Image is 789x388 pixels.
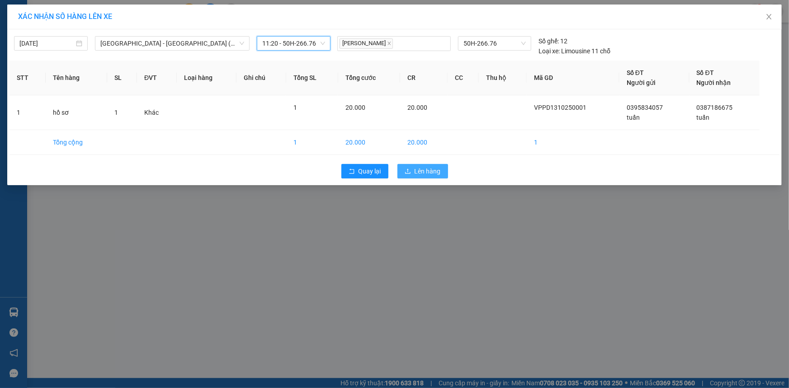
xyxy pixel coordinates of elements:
span: rollback [349,168,355,175]
td: 20.000 [400,130,448,155]
span: upload [405,168,411,175]
button: Close [756,5,782,30]
span: 0395834057 [627,104,663,111]
td: Tổng cộng [46,130,107,155]
span: down [239,41,245,46]
td: hồ sơ [46,95,107,130]
th: Tên hàng [46,61,107,95]
div: 12 [539,36,567,46]
th: Thu hộ [479,61,527,95]
li: Hotline: 1900 8153 [85,33,378,45]
span: 50H-266.76 [463,37,526,50]
span: Quay lại [359,166,381,176]
div: Limousine 11 chỗ [539,46,610,56]
span: 20.000 [345,104,365,111]
td: 20.000 [338,130,400,155]
th: ĐVT [137,61,177,95]
b: GỬI : PV [GEOGRAPHIC_DATA] [11,65,135,96]
span: Loại xe: [539,46,560,56]
th: SL [107,61,137,95]
td: 1 [286,130,338,155]
span: XÁC NHẬN SỐ HÀNG LÊN XE [18,12,112,21]
span: Sài Gòn - Tây Ninh (DMC) [100,37,244,50]
span: Số ghế: [539,36,559,46]
th: CC [448,61,479,95]
span: Số ĐT [627,69,644,76]
span: Người nhận [697,79,731,86]
span: [PERSON_NAME] [340,38,393,49]
td: Khác [137,95,177,130]
span: Số ĐT [697,69,714,76]
span: Người gửi [627,79,656,86]
input: 13/10/2025 [19,38,74,48]
th: Tổng SL [286,61,338,95]
span: VPPD1310250001 [534,104,586,111]
span: tuấn [627,114,640,121]
td: 1 [9,95,46,130]
th: CR [400,61,448,95]
th: Ghi chú [236,61,287,95]
th: Mã GD [527,61,619,95]
span: 20.000 [407,104,427,111]
li: [STREET_ADDRESS][PERSON_NAME]. [GEOGRAPHIC_DATA], Tỉnh [GEOGRAPHIC_DATA] [85,22,378,33]
span: 11:20 - 50H-266.76 [262,37,325,50]
td: 1 [527,130,619,155]
button: rollbackQuay lại [341,164,388,178]
span: tuấn [697,114,710,121]
span: close [387,41,392,46]
span: 1 [293,104,297,111]
img: logo.jpg [11,11,57,56]
span: close [765,13,773,20]
span: 1 [114,109,118,116]
th: Tổng cước [338,61,400,95]
span: 0387186675 [697,104,733,111]
span: Lên hàng [415,166,441,176]
th: Loại hàng [177,61,236,95]
button: uploadLên hàng [397,164,448,178]
th: STT [9,61,46,95]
